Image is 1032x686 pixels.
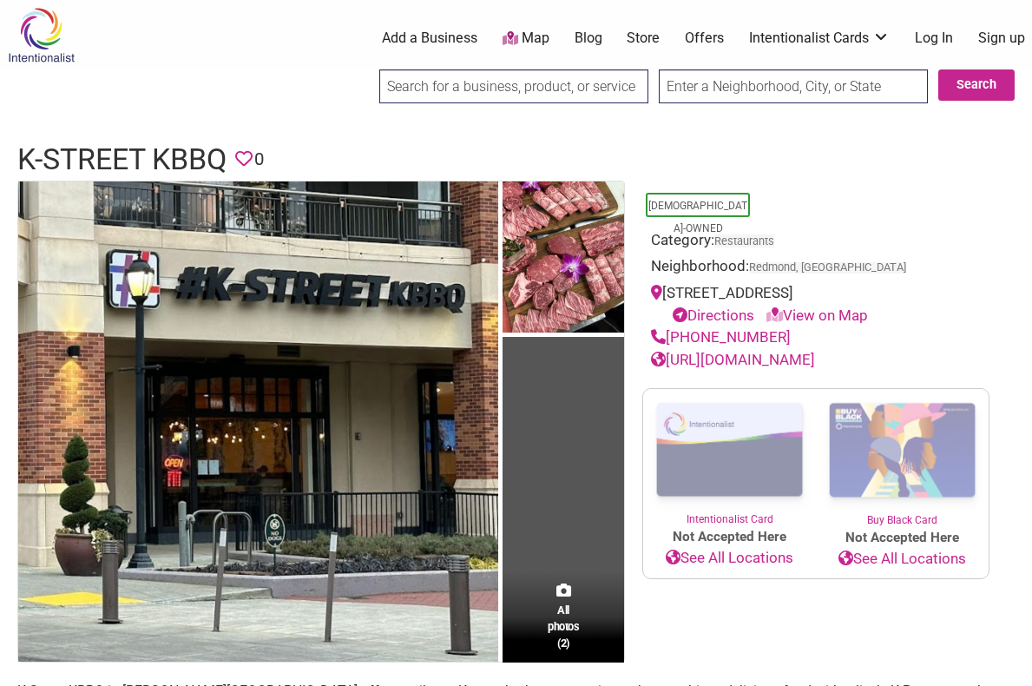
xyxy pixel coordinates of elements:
[651,229,981,256] div: Category:
[575,29,602,48] a: Blog
[643,547,816,570] a: See All Locations
[254,146,264,173] span: 0
[17,139,227,181] h1: K-Street KBBQ
[659,69,928,103] input: Enter a Neighborhood, City, or State
[643,389,816,527] a: Intentionalist Card
[938,69,1015,101] button: Search
[651,328,791,346] a: [PHONE_NUMBER]
[643,527,816,547] span: Not Accepted Here
[816,389,989,512] img: Buy Black Card
[749,29,890,48] a: Intentionalist Cards
[816,548,989,571] a: See All Locations
[18,181,498,662] img: K-Street KBBQ
[816,389,989,528] a: Buy Black Card
[816,528,989,548] span: Not Accepted Here
[714,234,774,247] a: Restaurants
[749,262,906,274] span: Redmond, [GEOGRAPHIC_DATA]
[548,602,579,651] span: All photos (2)
[382,29,477,48] a: Add a Business
[503,181,624,338] img: K-Street KBBQ
[915,29,953,48] a: Log In
[627,29,660,48] a: Store
[651,351,815,368] a: [URL][DOMAIN_NAME]
[643,389,816,511] img: Intentionalist Card
[766,307,868,324] a: View on Map
[379,69,648,103] input: Search for a business, product, or service
[978,29,1025,48] a: Sign up
[648,200,747,234] a: [DEMOGRAPHIC_DATA]-Owned
[651,255,981,282] div: Neighborhood:
[651,282,981,327] div: [STREET_ADDRESS]
[503,29,549,49] a: Map
[673,307,754,324] a: Directions
[685,29,724,48] a: Offers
